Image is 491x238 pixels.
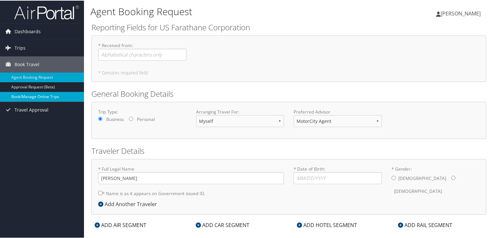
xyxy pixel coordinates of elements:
[451,175,455,179] input: * Gender:[DEMOGRAPHIC_DATA][DEMOGRAPHIC_DATA]
[395,221,455,228] div: ADD RAIL SEGMENT
[398,172,446,184] label: [DEMOGRAPHIC_DATA]
[294,221,360,228] div: ADD HOTEL SEGMENT
[294,172,382,183] input: * Date of Birth:
[98,187,205,199] label: * Name is as it appears on Government issued ID.
[98,200,160,207] div: Add Another Traveler
[98,42,186,60] label: * Received from :
[15,39,26,55] span: Trips
[14,4,79,19] img: airportal-logo.png
[294,108,382,114] label: Preferred Advisor
[98,70,479,74] h5: * Denotes required field
[98,165,284,183] label: * Full Legal Name
[91,145,486,156] h2: Traveler Details
[91,88,486,99] h2: General Booking Details
[90,4,355,18] h1: Agent Booking Request
[394,184,442,197] label: [DEMOGRAPHIC_DATA]
[196,108,284,114] label: Arranging Travel For:
[98,172,284,183] input: * Full Legal Name
[436,3,487,23] a: [PERSON_NAME]
[15,56,39,72] span: Book Travel
[193,221,253,228] div: ADD CAR SEGMENT
[15,23,41,39] span: Dashboards
[294,165,382,183] label: * Date of Birth:
[392,175,396,179] input: * Gender:[DEMOGRAPHIC_DATA][DEMOGRAPHIC_DATA]
[392,165,480,197] label: * Gender:
[98,48,186,60] input: * Received from:
[98,190,102,194] input: * Name is as it appears on Government issued ID.
[441,9,481,16] span: [PERSON_NAME]
[15,101,48,117] span: Travel Approval
[137,115,155,122] label: Personal
[106,115,124,122] label: Business
[91,21,486,32] h2: Reporting Fields for US Farathane Corporation
[98,108,186,114] label: Trip Type:
[91,221,150,228] div: ADD AIR SEGMENT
